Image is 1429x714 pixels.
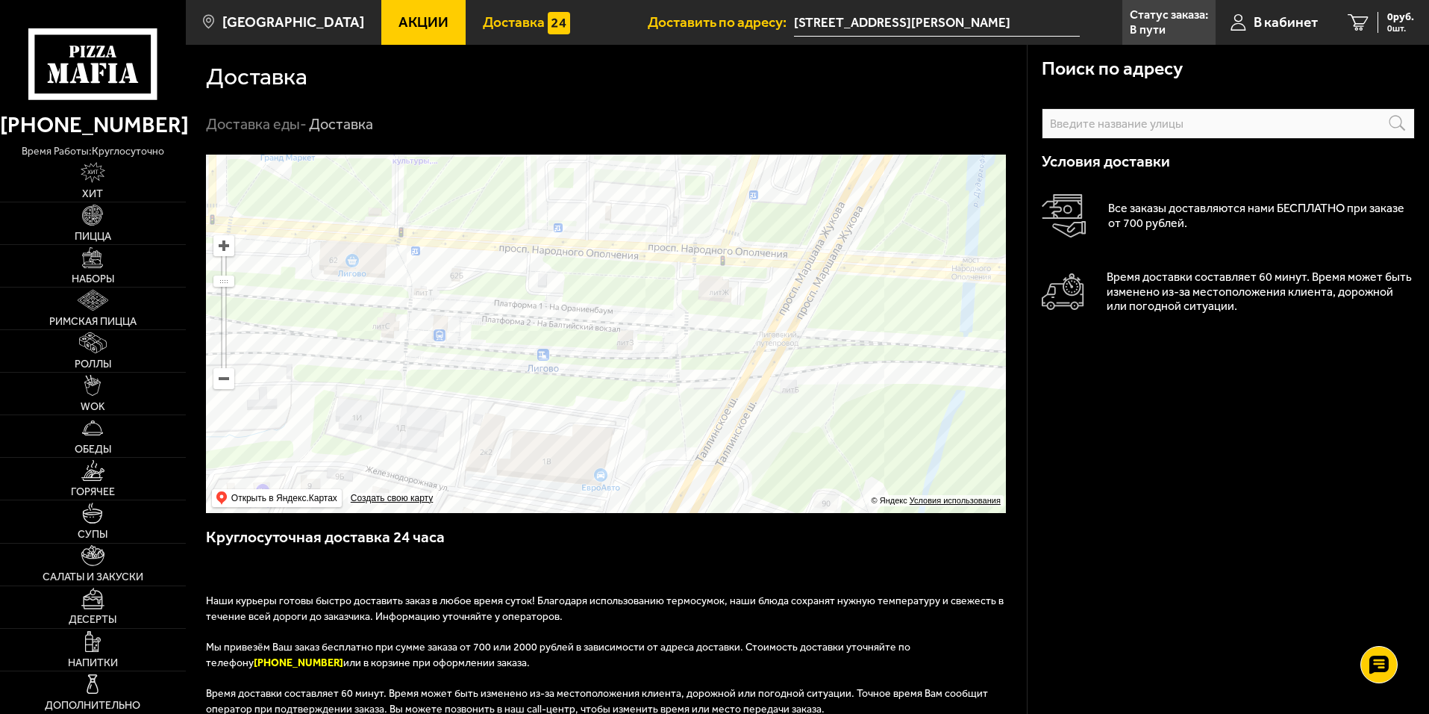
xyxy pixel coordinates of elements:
span: В кабинет [1254,15,1318,29]
span: 0 руб. [1387,12,1414,22]
span: Супы [78,530,107,540]
p: В пути [1130,24,1166,36]
span: Акции [398,15,448,29]
span: WOK [81,402,105,412]
span: Десерты [69,615,116,625]
span: [GEOGRAPHIC_DATA] [222,15,364,29]
a: Доставка еды- [206,115,307,133]
span: Хит [82,189,103,199]
span: Обеды [75,444,111,455]
span: Наборы [72,274,114,285]
span: Горячее [71,487,115,497]
a: Создать свою карту [348,493,436,504]
span: Пицца [75,232,111,242]
input: Ваш адрес доставки [794,9,1080,37]
b: [PHONE_NUMBER] [254,656,343,669]
h1: Доставка [206,65,307,89]
span: Мы привезём Ваш заказ бесплатно при сумме заказа от 700 или 2000 рублей в зависимости от адреса д... [206,641,910,669]
img: 15daf4d41897b9f0e9f617042186c801.svg [548,12,570,34]
a: Условия использования [910,496,1001,505]
span: Доставить по адресу: [648,15,794,29]
p: Все заказы доставляются нами БЕСПЛАТНО при заказе от 700 рублей. [1108,201,1415,231]
span: Салаты и закуски [43,572,143,583]
img: Оплата доставки [1042,194,1086,238]
p: Время доставки составляет 60 минут. Время может быть изменено из-за местоположения клиента, дорож... [1107,270,1415,314]
p: Статус заказа: [1130,9,1208,21]
span: Роллы [75,359,111,370]
h3: Условия доставки [1042,154,1415,170]
span: Доставка [483,15,545,29]
span: Наши курьеры готовы быстро доставить заказ в любое время суток! Благодаря использованию термосумо... [206,595,1004,623]
span: Римская пицца [49,317,137,327]
h3: Круглосуточная доставка 24 часа [206,527,1007,563]
span: Напитки [68,658,118,668]
div: Доставка [309,115,373,134]
ymaps: © Яндекс [872,496,907,505]
img: Автомобиль доставки [1042,273,1084,310]
input: Введите название улицы [1042,108,1415,139]
ymaps: Открыть в Яндекс.Картах [231,489,337,507]
span: 0 шт. [1387,24,1414,33]
span: Дополнительно [45,701,140,711]
ymaps: Открыть в Яндекс.Картах [212,489,342,507]
h3: Поиск по адресу [1042,60,1183,78]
